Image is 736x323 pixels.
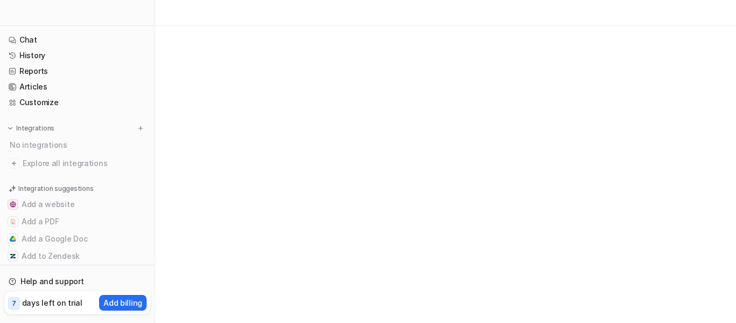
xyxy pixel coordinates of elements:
a: History [4,48,150,63]
a: Reports [4,64,150,79]
img: explore all integrations [9,158,19,169]
p: Integrations [16,124,54,133]
div: No integrations [6,136,150,154]
img: Add to Zendesk [10,253,16,259]
button: Integrations [4,123,58,134]
a: Help and support [4,274,150,289]
button: Add a Google DocAdd a Google Doc [4,230,150,248]
a: Articles [4,79,150,94]
img: expand menu [6,125,14,132]
a: Customize [4,95,150,110]
button: Add a PDFAdd a PDF [4,213,150,230]
p: Add billing [103,297,142,308]
img: Add a PDF [10,218,16,225]
img: menu_add.svg [137,125,144,132]
p: 7 [12,299,16,308]
p: Integration suggestions [18,184,93,194]
p: days left on trial [22,297,82,308]
button: Add to ZendeskAdd to Zendesk [4,248,150,265]
span: Explore all integrations [23,155,146,172]
button: Add billing [99,295,147,311]
button: Add a websiteAdd a website [4,196,150,213]
a: Chat [4,32,150,47]
a: Explore all integrations [4,156,150,171]
img: Add a Google Doc [10,236,16,242]
img: Add a website [10,201,16,208]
